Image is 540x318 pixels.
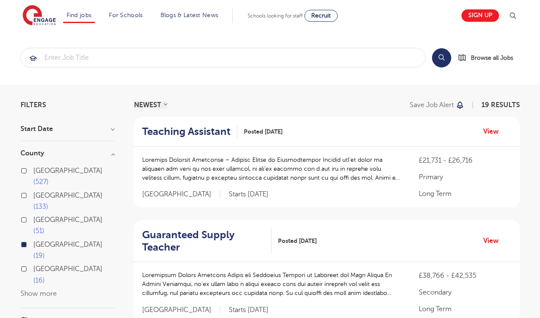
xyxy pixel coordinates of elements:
p: Save job alert [410,102,454,108]
p: Long Term [419,304,511,314]
a: Guaranteed Supply Teacher [142,229,271,254]
input: [GEOGRAPHIC_DATA] 133 [33,192,39,197]
span: 19 RESULTS [482,101,520,109]
span: [GEOGRAPHIC_DATA] [33,192,102,199]
span: 51 [33,227,44,235]
span: 133 [33,203,48,210]
h3: County [20,150,114,157]
p: Long Term [419,189,511,199]
span: [GEOGRAPHIC_DATA] [142,190,220,199]
span: 19 [33,252,45,260]
p: £38,766 - £42,535 [419,271,511,281]
a: View [483,235,505,246]
h3: Start Date [20,125,114,132]
a: Recruit [304,10,338,22]
span: 527 [33,178,49,186]
p: Starts [DATE] [229,190,269,199]
img: Engage Education [23,5,56,26]
p: Secondary [419,287,511,298]
span: [GEOGRAPHIC_DATA] [33,265,102,273]
span: Filters [20,102,46,108]
a: Sign up [461,9,499,22]
a: For Schools [109,12,143,18]
a: Find jobs [67,12,92,18]
input: [GEOGRAPHIC_DATA] 16 [33,265,39,271]
input: Submit [21,48,425,67]
button: Search [432,48,451,67]
input: [GEOGRAPHIC_DATA] 51 [33,216,39,222]
button: Save job alert [410,102,465,108]
span: 16 [33,277,45,284]
span: [GEOGRAPHIC_DATA] [33,167,102,175]
span: Posted [DATE] [278,236,317,245]
span: [GEOGRAPHIC_DATA] [33,241,102,248]
a: View [483,126,505,137]
input: [GEOGRAPHIC_DATA] 19 [33,241,39,246]
a: Teaching Assistant [142,125,237,138]
span: Recruit [311,12,331,19]
div: Submit [20,48,426,67]
a: Browse all Jobs [458,53,520,63]
button: Show more [20,290,57,298]
p: £21,731 - £26,716 [419,155,511,166]
a: Blogs & Latest News [161,12,219,18]
span: Posted [DATE] [244,127,283,136]
p: Primary [419,172,511,182]
span: [GEOGRAPHIC_DATA] [33,216,102,224]
p: Starts [DATE] [229,306,269,315]
input: [GEOGRAPHIC_DATA] 527 [33,167,39,172]
h2: Teaching Assistant [142,125,231,138]
p: Loremipsum Dolors Ametcons Adipis eli Seddoeius Tempori ut Laboreet dol Magn Aliqua En Admini Ven... [142,271,402,298]
p: Loremips Dolorsit Ametconse – Adipisc Elitse do Eiusmodtempor Incidid utl’et dolor ma aliquaen ad... [142,155,402,182]
span: [GEOGRAPHIC_DATA] [142,306,220,315]
span: Browse all Jobs [471,53,513,63]
span: Schools looking for staff [248,13,303,19]
h2: Guaranteed Supply Teacher [142,229,265,254]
